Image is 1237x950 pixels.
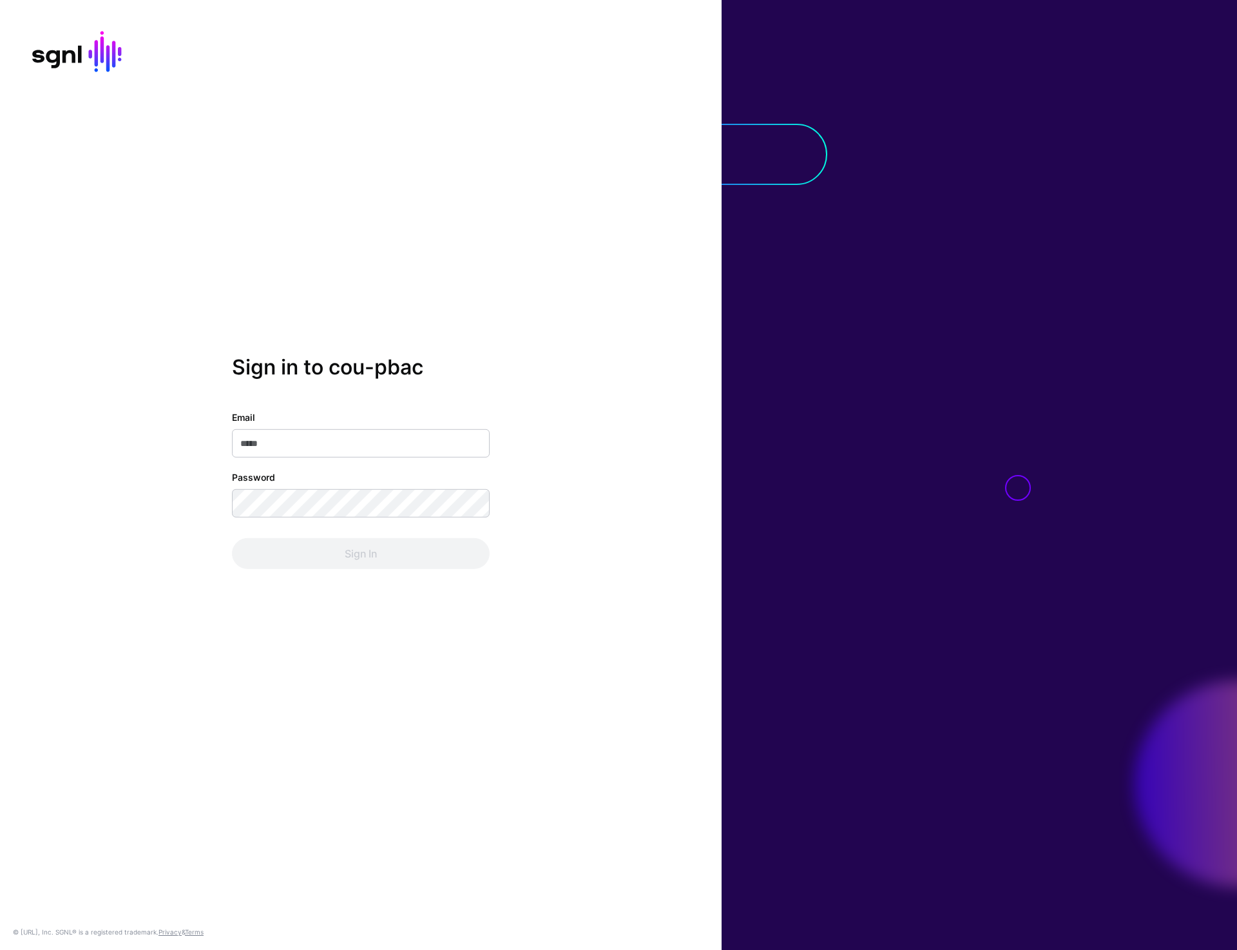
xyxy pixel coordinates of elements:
h2: Sign in to cou-pbac [232,355,490,380]
div: © [URL], Inc. SGNL® is a registered trademark. & [13,927,204,937]
a: Terms [185,928,204,936]
a: Privacy [158,928,182,936]
label: Password [232,470,275,484]
label: Email [232,411,255,424]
